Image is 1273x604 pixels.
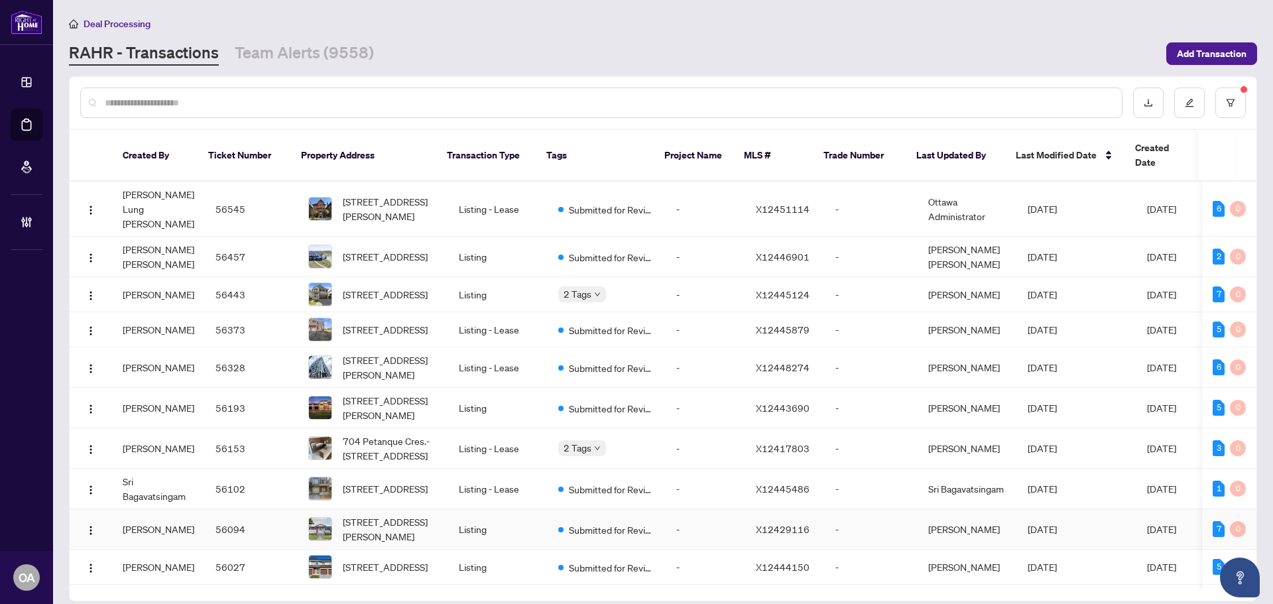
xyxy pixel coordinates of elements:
[123,442,194,454] span: [PERSON_NAME]
[1028,442,1057,454] span: [DATE]
[825,428,918,469] td: -
[343,393,438,422] span: [STREET_ADDRESS][PERSON_NAME]
[448,550,548,585] td: Listing
[80,438,101,459] button: Logo
[1147,402,1176,414] span: [DATE]
[1028,561,1057,573] span: [DATE]
[1174,88,1205,118] button: edit
[343,249,428,264] span: [STREET_ADDRESS]
[205,237,298,277] td: 56457
[123,475,186,502] span: Sri Bagavatsingam
[1147,288,1176,300] span: [DATE]
[1230,249,1246,265] div: 0
[86,290,96,301] img: Logo
[756,324,810,335] span: X12445879
[235,42,374,66] a: Team Alerts (9558)
[666,237,745,277] td: -
[1230,440,1246,456] div: 0
[756,442,810,454] span: X12417803
[448,277,548,312] td: Listing
[666,509,745,550] td: -
[1144,98,1153,107] span: download
[825,509,918,550] td: -
[343,434,438,463] span: 704 Petanque Cres.-[STREET_ADDRESS]
[309,477,332,500] img: thumbnail-img
[205,428,298,469] td: 56153
[309,318,332,341] img: thumbnail-img
[825,388,918,428] td: -
[205,469,298,509] td: 56102
[825,277,918,312] td: -
[918,237,1017,277] td: [PERSON_NAME] [PERSON_NAME]
[1133,88,1164,118] button: download
[436,130,536,182] th: Transaction Type
[1147,561,1176,573] span: [DATE]
[69,42,219,66] a: RAHR - Transactions
[1028,203,1057,215] span: [DATE]
[813,130,906,182] th: Trade Number
[1230,286,1246,302] div: 0
[1230,400,1246,416] div: 0
[918,428,1017,469] td: [PERSON_NAME]
[569,522,655,537] span: Submitted for Review
[825,312,918,347] td: -
[733,130,813,182] th: MLS #
[1028,523,1057,535] span: [DATE]
[205,312,298,347] td: 56373
[86,326,96,336] img: Logo
[918,388,1017,428] td: [PERSON_NAME]
[1213,322,1225,337] div: 5
[1215,88,1246,118] button: filter
[1213,400,1225,416] div: 5
[309,283,332,306] img: thumbnail-img
[569,401,655,416] span: Submitted for Review
[1124,130,1217,182] th: Created Date
[564,440,591,455] span: 2 Tags
[825,237,918,277] td: -
[1028,361,1057,373] span: [DATE]
[1177,43,1246,64] span: Add Transaction
[69,19,78,29] span: home
[1230,359,1246,375] div: 0
[1005,130,1124,182] th: Last Modified Date
[1213,286,1225,302] div: 7
[86,404,96,414] img: Logo
[80,556,101,577] button: Logo
[756,402,810,414] span: X12443690
[825,469,918,509] td: -
[80,397,101,418] button: Logo
[86,485,96,495] img: Logo
[11,10,42,34] img: logo
[123,361,194,373] span: [PERSON_NAME]
[448,388,548,428] td: Listing
[1028,324,1057,335] span: [DATE]
[205,347,298,388] td: 56328
[309,518,332,540] img: thumbnail-img
[205,509,298,550] td: 56094
[123,402,194,414] span: [PERSON_NAME]
[309,556,332,578] img: thumbnail-img
[756,288,810,300] span: X12445124
[84,18,151,30] span: Deal Processing
[205,550,298,585] td: 56027
[86,525,96,536] img: Logo
[86,444,96,455] img: Logo
[123,188,194,229] span: [PERSON_NAME] Lung [PERSON_NAME]
[205,277,298,312] td: 56443
[569,250,655,265] span: Submitted for Review
[756,523,810,535] span: X12429116
[86,205,96,215] img: Logo
[19,568,35,587] span: OA
[569,361,655,375] span: Submitted for Review
[112,130,198,182] th: Created By
[906,130,1005,182] th: Last Updated By
[448,347,548,388] td: Listing - Lease
[1016,148,1097,162] span: Last Modified Date
[343,560,428,574] span: [STREET_ADDRESS]
[756,561,810,573] span: X12444150
[918,550,1017,585] td: [PERSON_NAME]
[569,560,655,575] span: Submitted for Review
[309,396,332,419] img: thumbnail-img
[825,182,918,237] td: -
[1230,322,1246,337] div: 0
